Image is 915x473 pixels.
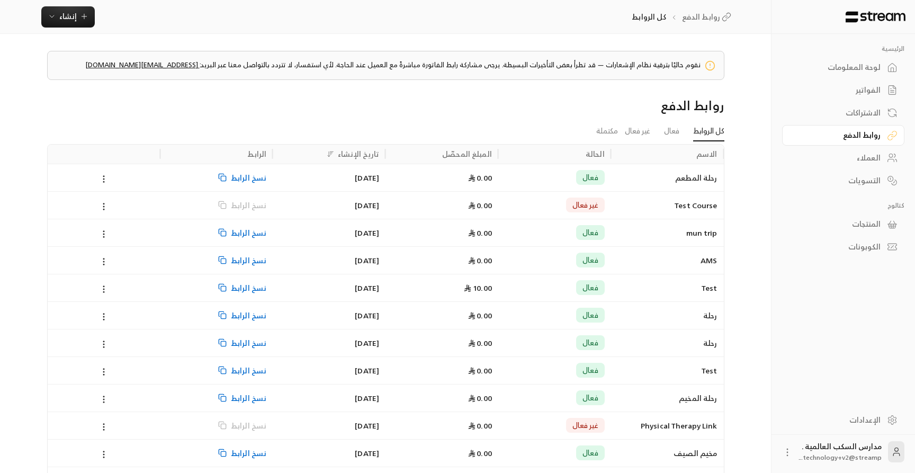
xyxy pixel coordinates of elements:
div: 0.00 [392,302,492,329]
span: نسخ الرابط [231,219,266,246]
a: الإعدادات [782,409,904,430]
div: 0.00 [392,219,492,246]
div: Test Course [617,192,717,219]
span: نسخ الرابط [231,247,266,274]
div: [DATE] [279,219,379,246]
a: روابط الدفع [782,125,904,146]
span: إنشاء [59,10,77,23]
div: التسويات [795,175,881,186]
div: الحالة [586,147,605,160]
div: AMS [617,247,717,274]
div: 0.00 [392,385,492,412]
div: مخيم الصيف [617,440,717,467]
a: مكتملة [596,122,618,141]
a: [EMAIL_ADDRESS][DOMAIN_NAME] [85,59,200,71]
a: الكوبونات [782,237,904,257]
span: فعال [582,255,598,265]
div: الكوبونات [795,242,881,252]
div: مدارس السكب العالمية . [799,441,882,462]
div: الإعدادات [795,415,881,425]
button: Sort [324,148,337,160]
a: العملاء [782,148,904,168]
nav: breadcrumb [632,12,734,22]
div: [DATE] [279,412,379,439]
div: 0.00 [392,440,492,467]
a: المنتجات [782,214,904,235]
span: نسخ الرابط [231,329,266,356]
div: العملاء [795,153,881,163]
span: فعال [582,227,598,238]
span: نسخ الرابط [231,164,266,191]
div: لوحة المعلومات [795,62,881,73]
button: إنشاء [41,6,95,28]
div: الاشتراكات [795,108,881,118]
a: فعال [664,122,679,141]
span: فعال [582,337,598,348]
div: المنتجات [795,219,881,229]
div: 10.00 [392,274,492,301]
span: غير فعال [572,200,598,210]
span: technology+v2@streamp... [799,452,882,463]
span: نقوم حاليًا بترقية نظام الإشعارات — قد تطرأ بعض التأخيرات البسيطة. يرجى مشاركة رابط الفاتورة مباش... [85,59,701,71]
a: كل الروابط [693,122,724,141]
span: غير فعال [572,420,598,431]
div: Physical Therapy Link [617,412,717,439]
span: نسخ الرابط [231,440,266,467]
span: نسخ الرابط [231,357,266,384]
div: رحلة [617,302,717,329]
div: روابط الدفع [795,130,881,140]
img: Logo [845,11,907,23]
div: الفواتير [795,85,881,95]
span: فعال [582,448,598,458]
a: روابط الدفع [682,12,735,22]
div: [DATE] [279,164,379,191]
div: Test [617,357,717,384]
div: [DATE] [279,192,379,219]
span: نسخ الرابط [231,302,266,329]
div: Test [617,274,717,301]
span: فعال [582,365,598,376]
div: [DATE] [279,385,379,412]
a: الفواتير [782,80,904,101]
div: [DATE] [279,357,379,384]
div: المبلغ المحصّل [442,147,492,160]
div: mun trip [617,219,717,246]
div: 0.00 [392,192,492,219]
div: [DATE] [279,440,379,467]
p: كتالوج [782,201,904,210]
div: تاريخ الإنشاء [338,147,379,160]
span: نسخ الرابط [231,412,266,439]
a: غير فعال [625,122,650,141]
span: نسخ الرابط [231,192,266,219]
a: لوحة المعلومات [782,57,904,78]
p: كل الروابط [632,12,666,22]
div: [DATE] [279,302,379,329]
span: فعال [582,392,598,403]
div: 0.00 [392,329,492,356]
a: التسويات [782,170,904,191]
div: 0.00 [392,412,492,439]
span: نسخ الرابط [231,274,266,301]
div: الرابط [247,147,266,160]
span: فعال [582,172,598,183]
div: [DATE] [279,247,379,274]
div: 0.00 [392,357,492,384]
div: 0.00 [392,164,492,191]
p: الرئيسية [782,44,904,53]
span: فعال [582,310,598,320]
div: رحلة المخيم [617,385,717,412]
div: روابط الدفع [505,97,724,114]
div: الاسم [696,147,717,160]
div: [DATE] [279,274,379,301]
span: نسخ الرابط [231,385,266,412]
div: رحلة المطعم [617,164,717,191]
div: 0.00 [392,247,492,274]
div: رحلة [617,329,717,356]
a: الاشتراكات [782,102,904,123]
div: [DATE] [279,329,379,356]
span: فعال [582,282,598,293]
